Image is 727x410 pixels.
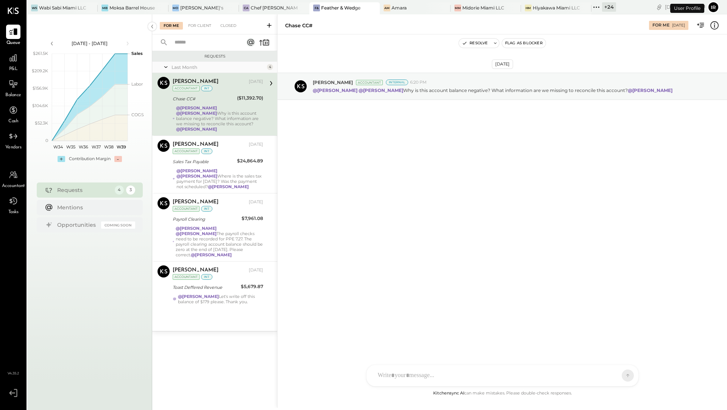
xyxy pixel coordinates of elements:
[172,5,179,11] div: Mo
[131,81,143,87] text: Labor
[492,59,513,69] div: [DATE]
[101,5,108,11] div: MB
[78,144,88,150] text: W36
[191,252,232,257] strong: @[PERSON_NAME]
[356,80,383,85] div: Accountant
[201,86,212,91] div: int
[57,221,97,229] div: Opportunities
[2,183,25,190] span: Accountant
[176,231,217,236] strong: @[PERSON_NAME]
[462,5,504,11] div: Midorie Miami LLC
[249,199,263,205] div: [DATE]
[173,198,218,206] div: [PERSON_NAME]
[249,267,263,273] div: [DATE]
[201,206,212,212] div: int
[131,51,143,56] text: Sales
[0,103,26,125] a: Cash
[525,5,532,11] div: HM
[32,68,48,73] text: $209.2K
[39,5,86,11] div: Wabi Sabi Miami LLC
[45,138,48,143] text: 0
[8,118,18,125] span: Cash
[57,186,111,194] div: Requests
[58,40,122,47] div: [DATE] - [DATE]
[31,5,38,11] div: WS
[249,79,263,85] div: [DATE]
[628,87,672,93] strong: @[PERSON_NAME]
[101,221,135,229] div: Coming Soon
[178,294,263,304] div: Let's write off this balance of $179 please. Thank you.
[602,2,616,12] div: + 24
[267,64,273,70] div: 4
[131,112,144,117] text: COGS
[176,126,217,132] strong: @[PERSON_NAME]
[655,3,663,11] div: copy link
[114,156,122,162] div: -
[57,204,131,211] div: Mentions
[69,156,111,162] div: Contribution Margin
[454,5,461,11] div: MM
[249,142,263,148] div: [DATE]
[217,22,240,30] div: Closed
[173,86,200,91] div: Accountant
[5,144,22,151] span: Vendors
[237,157,263,165] div: $24,864.89
[208,184,249,189] strong: @[PERSON_NAME]
[313,79,353,86] span: [PERSON_NAME]
[173,215,239,223] div: Payroll Clearing
[652,22,669,28] div: For Me
[173,267,218,274] div: [PERSON_NAME]
[176,226,217,231] strong: @[PERSON_NAME]
[251,5,298,11] div: Chef [PERSON_NAME]'s Vineyard Restaurant
[9,66,18,73] span: P&L
[180,5,223,11] div: [PERSON_NAME]'s
[313,87,357,93] strong: @[PERSON_NAME]
[359,87,403,93] strong: @[PERSON_NAME]
[0,51,26,73] a: P&L
[0,129,26,151] a: Vendors
[160,22,183,30] div: For Me
[53,144,63,150] text: W34
[91,144,100,150] text: W37
[6,40,20,47] span: Queue
[0,168,26,190] a: Accountant
[172,64,265,70] div: Last Month
[66,144,75,150] text: W35
[176,105,217,111] strong: @[PERSON_NAME]
[33,51,48,56] text: $261.5K
[665,3,705,11] div: [DATE]
[176,173,217,179] strong: @[PERSON_NAME]
[502,39,546,48] button: Flag as Blocker
[285,22,312,29] div: Chase CC#
[237,94,263,102] div: ($11,392.70)
[173,95,235,103] div: Chase CC#
[173,148,200,154] div: Accountant
[0,194,26,216] a: Tasks
[313,5,320,11] div: F&
[8,209,19,216] span: Tasks
[33,86,48,91] text: $156.9K
[35,120,48,126] text: $52.3K
[321,5,360,11] div: Feather & Wedge
[672,23,685,28] div: [DATE]
[533,5,580,11] div: Hiyakawa Miami LLC
[5,92,21,99] span: Balance
[707,1,719,13] button: Ir
[392,5,407,11] div: Amara
[173,141,218,148] div: [PERSON_NAME]
[670,4,704,13] div: User Profile
[201,148,212,154] div: int
[115,186,124,195] div: 4
[201,274,212,280] div: int
[173,274,200,280] div: Accountant
[58,156,65,162] div: +
[176,168,217,173] strong: @[PERSON_NAME]
[459,39,491,48] button: Resolve
[126,186,135,195] div: 3
[156,54,273,59] div: Requests
[176,168,263,189] div: Where is the sales tax payment for [DATE]? Was the payment not scheduled?
[32,103,48,108] text: $104.6K
[410,80,427,86] span: 6:20 PM
[241,283,263,290] div: $5,679.87
[176,111,217,116] strong: @[PERSON_NAME]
